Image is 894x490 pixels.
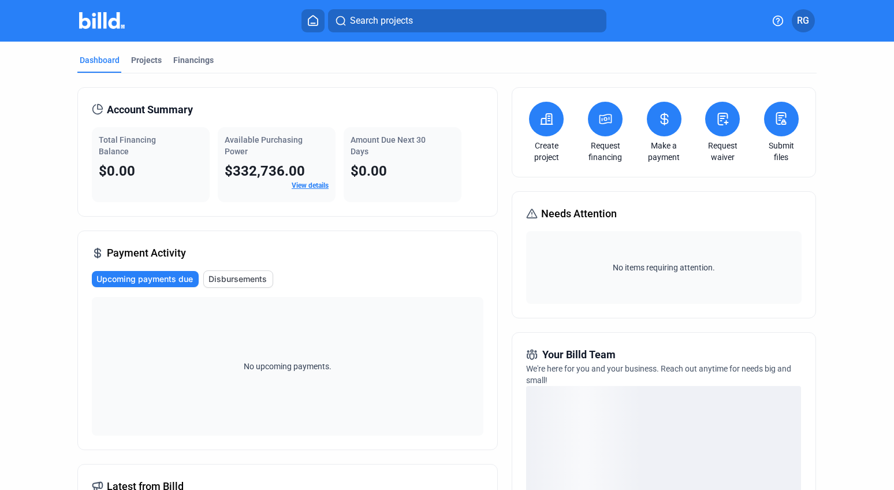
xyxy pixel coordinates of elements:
[585,140,625,163] a: Request financing
[792,9,815,32] button: RG
[107,102,193,118] span: Account Summary
[542,347,616,363] span: Your Billd Team
[99,163,135,179] span: $0.00
[80,54,120,66] div: Dashboard
[351,163,387,179] span: $0.00
[225,163,305,179] span: $332,736.00
[208,273,267,285] span: Disbursements
[761,140,802,163] a: Submit files
[531,262,796,273] span: No items requiring attention.
[131,54,162,66] div: Projects
[107,245,186,261] span: Payment Activity
[79,12,125,29] img: Billd Company Logo
[225,135,303,156] span: Available Purchasing Power
[644,140,684,163] a: Make a payment
[96,273,193,285] span: Upcoming payments due
[526,140,567,163] a: Create project
[236,361,339,372] span: No upcoming payments.
[541,206,617,222] span: Needs Attention
[292,181,329,190] a: View details
[203,270,273,288] button: Disbursements
[173,54,214,66] div: Financings
[350,14,413,28] span: Search projects
[797,14,809,28] span: RG
[328,9,606,32] button: Search projects
[526,364,791,385] span: We're here for you and your business. Reach out anytime for needs big and small!
[351,135,426,156] span: Amount Due Next 30 Days
[99,135,156,156] span: Total Financing Balance
[702,140,743,163] a: Request waiver
[92,271,199,287] button: Upcoming payments due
